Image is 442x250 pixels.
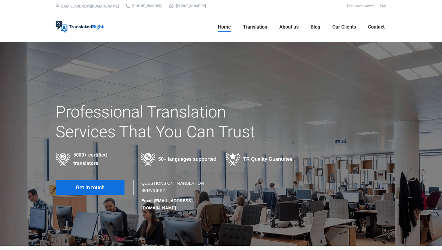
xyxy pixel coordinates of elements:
a: FAQ [380,4,386,8]
span: About us [279,24,299,30]
a: Get in touch [56,180,124,195]
div: TR Quality Guarantee [226,153,302,166]
div: 50+ languages supported [141,153,217,166]
a: [PHONE_NUMBER] [168,3,206,9]
div: 5000+ certified translators [56,151,132,168]
span: Our Clients [332,24,356,30]
span: Translation [243,24,267,30]
a: About us [278,17,300,37]
span: Get in touch [76,184,105,191]
strong: Email [EMAIL_ADDRESS][DOMAIN_NAME] [141,198,192,210]
a: Translator Career [346,4,374,8]
a: Blog [309,17,322,37]
img: Translated Right [56,21,104,33]
span: Blog [311,24,320,30]
img: Professional Certified Translators providing translation services in various industries in 50+ la... [56,153,70,166]
span: Home [218,24,231,30]
h1: Professional Translation Services That You Can Trust [56,102,273,142]
a: [PHONE_NUMBER] [125,3,162,9]
span: Contact [368,24,385,30]
a: Translation [241,17,269,37]
a: [EMAIL_ADDRESS][DOMAIN_NAME] [61,4,119,8]
a: Our Clients [330,17,358,37]
div: QUESTIONS ON TRANSLATION SERVICES? [141,180,215,212]
a: Home [216,17,233,37]
a: Contact [366,17,386,37]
